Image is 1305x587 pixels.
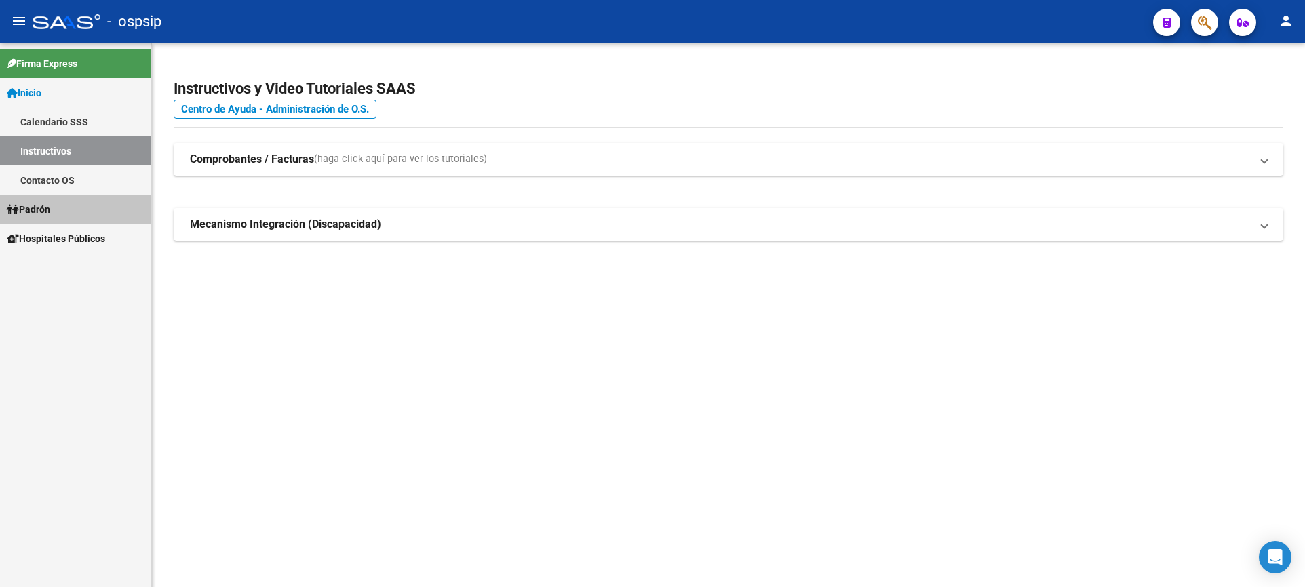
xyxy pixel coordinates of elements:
[7,231,105,246] span: Hospitales Públicos
[174,208,1283,241] mat-expansion-panel-header: Mecanismo Integración (Discapacidad)
[174,143,1283,176] mat-expansion-panel-header: Comprobantes / Facturas(haga click aquí para ver los tutoriales)
[174,76,1283,102] h2: Instructivos y Video Tutoriales SAAS
[7,202,50,217] span: Padrón
[7,85,41,100] span: Inicio
[190,152,314,167] strong: Comprobantes / Facturas
[7,56,77,71] span: Firma Express
[314,152,487,167] span: (haga click aquí para ver los tutoriales)
[11,13,27,29] mat-icon: menu
[107,7,161,37] span: - ospsip
[190,217,381,232] strong: Mecanismo Integración (Discapacidad)
[1278,13,1294,29] mat-icon: person
[174,100,376,119] a: Centro de Ayuda - Administración de O.S.
[1259,541,1291,573] div: Open Intercom Messenger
